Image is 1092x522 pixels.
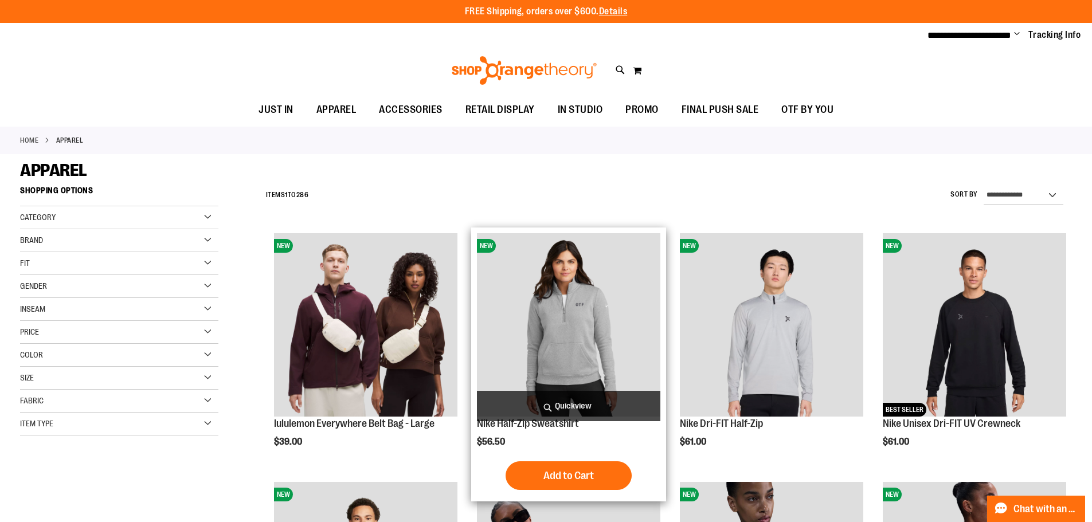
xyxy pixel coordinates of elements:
span: RETAIL DISPLAY [465,97,535,123]
div: product [268,227,463,476]
span: NEW [680,488,699,501]
a: Nike Dri-FIT Half-Zip [680,418,763,429]
strong: APPAREL [56,135,84,146]
a: lululemon Everywhere Belt Bag - Large [274,418,435,429]
div: product [877,227,1072,476]
div: product [471,227,666,501]
span: NEW [274,488,293,501]
span: NEW [274,239,293,253]
span: ACCESSORIES [379,97,443,123]
h2: Items to [266,186,309,204]
strong: Shopping Options [20,180,218,206]
a: Tracking Info [1028,29,1081,41]
span: APPAREL [316,97,357,123]
span: $61.00 [680,437,708,447]
span: Category [20,213,56,222]
span: NEW [883,488,902,501]
span: PROMO [625,97,659,123]
span: IN STUDIO [558,97,603,123]
span: $56.50 [477,437,507,447]
img: Nike Dri-FIT Half-Zip [680,233,863,417]
span: JUST IN [259,97,293,123]
span: Add to Cart [543,469,594,482]
span: $39.00 [274,437,304,447]
span: Price [20,327,39,336]
label: Sort By [950,190,978,199]
span: $61.00 [883,437,911,447]
span: Color [20,350,43,359]
span: Item Type [20,419,53,428]
a: Nike Unisex Dri-FIT UV CrewneckNEWBEST SELLER [883,233,1066,418]
button: Chat with an Expert [987,496,1086,522]
span: Chat with an Expert [1013,504,1078,515]
p: FREE Shipping, orders over $600. [465,5,628,18]
span: 286 [296,191,309,199]
span: NEW [477,239,496,253]
a: Details [599,6,628,17]
a: Home [20,135,38,146]
span: Fabric [20,396,44,405]
span: Fit [20,258,30,268]
img: Nike Unisex Dri-FIT UV Crewneck [883,233,1066,417]
span: BEST SELLER [883,403,926,417]
img: Nike Half-Zip Sweatshirt [477,233,660,417]
span: Brand [20,236,43,245]
div: product [674,227,869,476]
a: Quickview [477,391,660,421]
span: 1 [285,191,288,199]
img: lululemon Everywhere Belt Bag - Large [274,233,457,417]
button: Add to Cart [506,461,632,490]
span: Gender [20,281,47,291]
a: Nike Half-Zip Sweatshirt [477,418,579,429]
a: Nike Dri-FIT Half-ZipNEW [680,233,863,418]
span: APPAREL [20,160,87,180]
button: Account menu [1014,29,1020,41]
span: NEW [883,239,902,253]
span: NEW [680,239,699,253]
a: Nike Half-Zip SweatshirtNEW [477,233,660,418]
img: Shop Orangetheory [450,56,598,85]
a: Nike Unisex Dri-FIT UV Crewneck [883,418,1020,429]
span: Size [20,373,34,382]
span: Inseam [20,304,45,313]
a: lululemon Everywhere Belt Bag - LargeNEW [274,233,457,418]
span: OTF BY YOU [781,97,833,123]
span: FINAL PUSH SALE [682,97,759,123]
